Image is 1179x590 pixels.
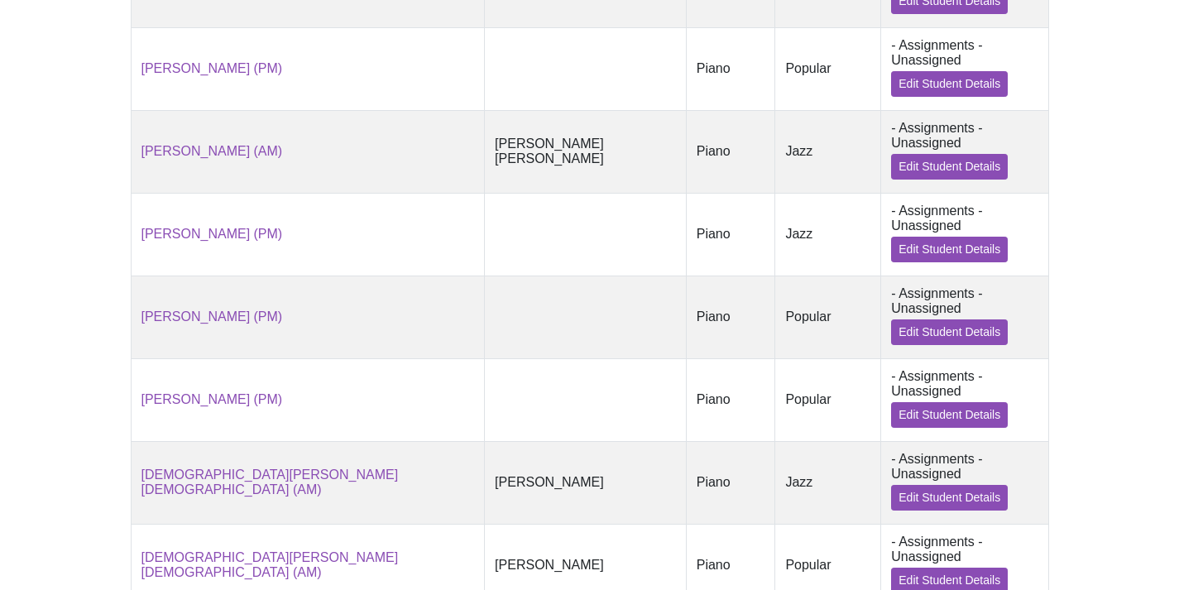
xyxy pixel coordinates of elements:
a: Edit Student Details [891,319,1008,345]
a: Edit Student Details [891,71,1008,97]
a: [PERSON_NAME] (PM) [141,227,283,241]
td: - Assignments - Unassigned [881,193,1048,276]
td: - Assignments - Unassigned [881,27,1048,110]
td: Popular [775,27,881,110]
td: Popular [775,276,881,358]
td: Jazz [775,110,881,193]
td: Piano [686,27,775,110]
a: Edit Student Details [891,154,1008,180]
td: - Assignments - Unassigned [881,276,1048,358]
td: - Assignments - Unassigned [881,110,1048,193]
td: - Assignments - Unassigned [881,441,1048,524]
td: Jazz [775,193,881,276]
a: Edit Student Details [891,402,1008,428]
a: [PERSON_NAME] (PM) [141,392,283,406]
td: [PERSON_NAME] [485,441,687,524]
td: Piano [686,441,775,524]
td: Jazz [775,441,881,524]
td: - Assignments - Unassigned [881,358,1048,441]
a: [PERSON_NAME] (AM) [141,144,283,158]
a: [DEMOGRAPHIC_DATA][PERSON_NAME][DEMOGRAPHIC_DATA] (AM) [141,550,399,579]
a: Edit Student Details [891,485,1008,511]
a: [DEMOGRAPHIC_DATA][PERSON_NAME][DEMOGRAPHIC_DATA] (AM) [141,468,399,496]
td: Popular [775,358,881,441]
td: Piano [686,358,775,441]
td: [PERSON_NAME] [PERSON_NAME] [485,110,687,193]
a: [PERSON_NAME] (PM) [141,61,283,75]
a: Edit Student Details [891,237,1008,262]
a: [PERSON_NAME] (PM) [141,309,283,324]
td: Piano [686,193,775,276]
td: Piano [686,110,775,193]
td: Piano [686,276,775,358]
